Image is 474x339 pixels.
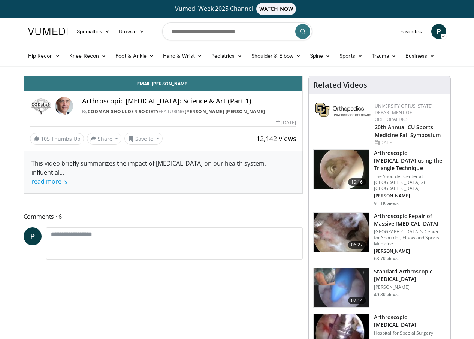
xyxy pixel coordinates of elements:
[31,159,295,186] div: This video briefly summarizes the impact of [MEDICAL_DATA] on our health system, influential
[367,48,401,63] a: Trauma
[30,133,84,145] a: 105 Thumbs Up
[314,268,369,307] img: 38854_0000_3.png.150x105_q85_crop-smart_upscale.jpg
[158,48,207,63] a: Hand & Wrist
[396,24,427,39] a: Favorites
[313,268,446,308] a: 07:14 Standard Arthroscopic [MEDICAL_DATA] [PERSON_NAME] 49.8K views
[41,135,50,142] span: 105
[185,108,265,115] a: [PERSON_NAME] [PERSON_NAME]
[375,103,433,122] a: University of [US_STATE] Department of Orthopaedics
[313,81,367,90] h4: Related Videos
[82,108,296,115] div: By FEATURING
[24,76,302,91] a: Email [PERSON_NAME]
[374,193,446,199] p: [PERSON_NAME]
[374,229,446,247] p: [GEOGRAPHIC_DATA]'s Center for Shoulder, Elbow and Sports Medicine
[313,212,446,262] a: 06:27 Arthroscopic Repair of Massive [MEDICAL_DATA] [GEOGRAPHIC_DATA]'s Center for Shoulder, Elbo...
[124,133,163,145] button: Save to
[276,119,296,126] div: [DATE]
[374,284,446,290] p: [PERSON_NAME]
[375,139,444,146] div: [DATE]
[31,177,68,185] a: read more ↘
[374,149,446,172] h3: Arthroscopic [MEDICAL_DATA] using the Triangle Technique
[348,241,366,249] span: 06:27
[247,48,305,63] a: Shoulder & Elbow
[374,212,446,227] h3: Arthroscopic Repair of Massive [MEDICAL_DATA]
[374,330,446,336] p: Hospital for Special Surgery
[315,103,371,117] img: 355603a8-37da-49b6-856f-e00d7e9307d3.png.150x105_q85_autocrop_double_scale_upscale_version-0.2.png
[88,108,159,115] a: Codman Shoulder Society
[256,134,296,143] span: 12,142 views
[348,297,366,304] span: 07:14
[256,3,296,15] span: WATCH NOW
[348,178,366,186] span: 19:16
[374,292,399,298] p: 49.8K views
[24,212,303,221] span: Comments 6
[162,22,312,40] input: Search topics, interventions
[314,150,369,189] img: krish_3.png.150x105_q85_crop-smart_upscale.jpg
[114,24,149,39] a: Browse
[65,48,111,63] a: Knee Recon
[82,97,296,105] h4: Arthroscopic [MEDICAL_DATA]: Science & Art (Part 1)
[374,314,446,329] h3: Arthroscopic [MEDICAL_DATA]
[335,48,367,63] a: Sports
[374,268,446,283] h3: Standard Arthroscopic [MEDICAL_DATA]
[28,28,68,35] img: VuMedi Logo
[313,149,446,206] a: 19:16 Arthroscopic [MEDICAL_DATA] using the Triangle Technique The Shoulder Center at [GEOGRAPHIC...
[375,124,441,139] a: 20th Annual CU Sports Medicine Fall Symposium
[29,3,445,15] a: Vumedi Week 2025 ChannelWATCH NOW
[87,133,122,145] button: Share
[374,256,399,262] p: 63.7K views
[374,200,399,206] p: 91.1K views
[374,173,446,191] p: The Shoulder Center at [GEOGRAPHIC_DATA] at [GEOGRAPHIC_DATA]
[314,213,369,252] img: 281021_0002_1.png.150x105_q85_crop-smart_upscale.jpg
[207,48,247,63] a: Pediatrics
[431,24,446,39] a: P
[24,227,42,245] a: P
[24,48,65,63] a: Hip Recon
[374,248,446,254] p: [PERSON_NAME]
[30,97,52,115] img: Codman Shoulder Society
[401,48,439,63] a: Business
[72,24,115,39] a: Specialties
[111,48,158,63] a: Foot & Ankle
[305,48,335,63] a: Spine
[55,97,73,115] img: Avatar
